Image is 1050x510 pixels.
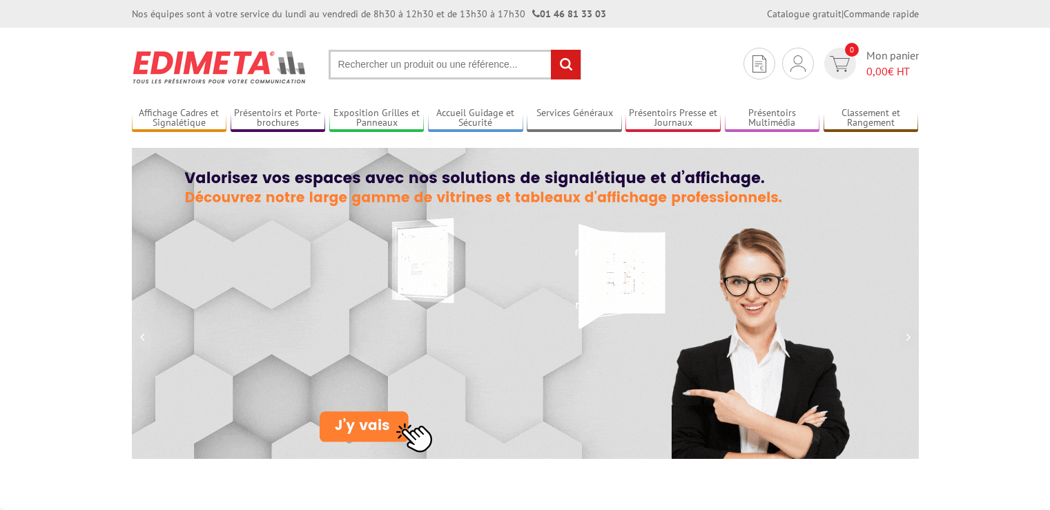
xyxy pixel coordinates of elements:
[866,64,919,79] span: € HT
[866,64,888,78] span: 0,00
[231,107,326,130] a: Présentoirs et Porte-brochures
[790,55,806,72] img: devis rapide
[824,107,919,130] a: Classement et Rangement
[551,50,581,79] input: rechercher
[821,48,919,79] a: devis rapide 0 Mon panier 0,00€ HT
[830,56,850,72] img: devis rapide
[725,107,820,130] a: Présentoirs Multimédia
[844,8,919,20] a: Commande rapide
[845,43,859,57] span: 0
[132,107,227,130] a: Affichage Cadres et Signalétique
[329,50,581,79] input: Rechercher un produit ou une référence...
[527,107,622,130] a: Services Généraux
[532,8,606,20] strong: 01 46 81 33 03
[132,7,606,21] div: Nos équipes sont à votre service du lundi au vendredi de 8h30 à 12h30 et de 13h30 à 17h30
[767,8,842,20] a: Catalogue gratuit
[428,107,523,130] a: Accueil Guidage et Sécurité
[866,48,919,79] span: Mon panier
[132,41,308,93] img: Présentoir, panneau, stand - Edimeta - PLV, affichage, mobilier bureau, entreprise
[767,7,919,21] div: |
[625,107,721,130] a: Présentoirs Presse et Journaux
[329,107,425,130] a: Exposition Grilles et Panneaux
[752,55,766,73] img: devis rapide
